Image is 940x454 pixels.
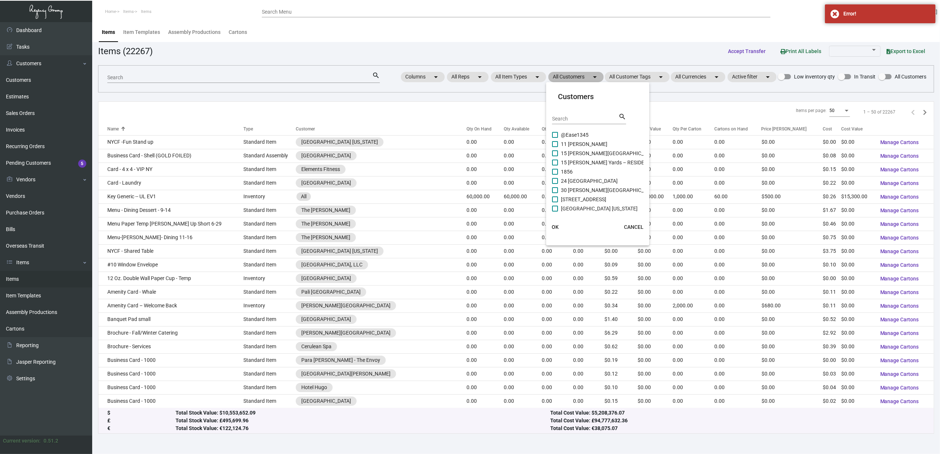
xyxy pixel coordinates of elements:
[624,224,644,230] span: CANCEL
[561,204,638,213] span: [GEOGRAPHIC_DATA] [US_STATE]
[561,149,693,158] span: 15 [PERSON_NAME][GEOGRAPHIC_DATA] – RESIDENCES
[561,177,618,185] span: 24 [GEOGRAPHIC_DATA]
[543,220,567,234] button: OK
[561,167,573,176] span: 1856
[561,158,679,167] span: 15 [PERSON_NAME] Yards – RESIDENCES - Inactive
[3,437,41,445] div: Current version:
[44,437,58,445] div: 0.51.2
[561,195,606,204] span: [STREET_ADDRESS]
[561,140,607,149] span: 11 [PERSON_NAME]
[618,220,649,234] button: CANCEL
[843,10,930,18] div: Error!
[558,91,638,102] mat-card-title: Customers
[552,224,559,230] span: OK
[561,130,589,139] span: @Ease1345
[618,112,626,121] mat-icon: search
[561,186,687,195] span: 30 [PERSON_NAME][GEOGRAPHIC_DATA] - Residences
